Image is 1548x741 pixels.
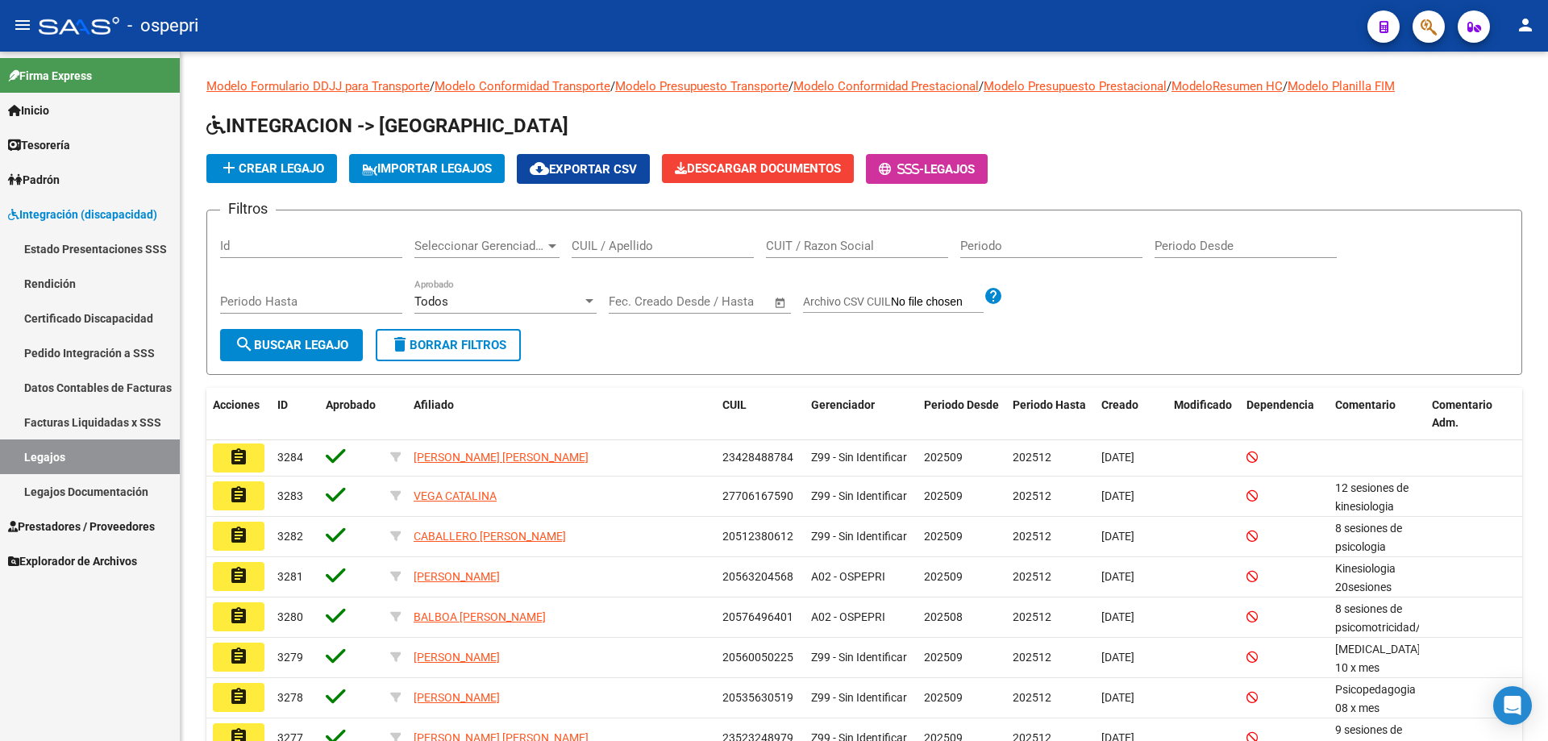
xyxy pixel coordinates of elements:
mat-icon: cloud_download [530,159,549,178]
span: 20560050225 [722,651,793,664]
span: [DATE] [1101,530,1134,543]
span: 23428488784 [722,451,793,464]
h3: Filtros [220,198,276,220]
a: Modelo Formulario DDJJ para Transporte [206,79,430,94]
input: Fecha fin [689,294,767,309]
button: Exportar CSV [517,154,650,184]
mat-icon: search [235,335,254,354]
span: Modificado [1174,398,1232,411]
mat-icon: assignment [229,687,248,706]
span: Prestadores / Proveedores [8,518,155,535]
span: Inicio [8,102,49,119]
span: A02 - OSPEPRI [811,570,885,583]
span: 202512 [1013,691,1051,704]
span: [DATE] [1101,451,1134,464]
span: 202509 [924,451,963,464]
span: 20512380612 [722,530,793,543]
span: Z99 - Sin Identificar [811,691,907,704]
span: [DATE] [1101,610,1134,623]
span: [DATE] [1101,570,1134,583]
span: Periodo Hasta [1013,398,1086,411]
span: Descargar Documentos [675,161,841,176]
datatable-header-cell: Periodo Hasta [1006,388,1095,441]
span: Acciones [213,398,260,411]
span: 8 sesiones de psicologia ABAD LAURA/ Sep a dic 8 sesiones de psicopedagogia PONCE MERCEDES/ Sep a... [1335,522,1426,663]
input: Fecha inicio [609,294,674,309]
span: [DATE] [1101,691,1134,704]
span: 20576496401 [722,610,793,623]
span: 202512 [1013,651,1051,664]
datatable-header-cell: Acciones [206,388,271,441]
span: 3282 [277,530,303,543]
mat-icon: delete [390,335,410,354]
datatable-header-cell: Creado [1095,388,1167,441]
span: Crear Legajo [219,161,324,176]
span: Padrón [8,171,60,189]
input: Archivo CSV CUIL [891,295,984,310]
span: BALBOA [PERSON_NAME] [414,610,546,623]
span: 3280 [277,610,303,623]
span: 202509 [924,651,963,664]
span: Firma Express [8,67,92,85]
span: - ospepri [127,8,198,44]
mat-icon: help [984,286,1003,306]
span: Creado [1101,398,1138,411]
span: Seleccionar Gerenciador [414,239,545,253]
span: Tesorería [8,136,70,154]
datatable-header-cell: ID [271,388,319,441]
span: [DATE] [1101,651,1134,664]
span: 202509 [924,691,963,704]
a: Modelo Presupuesto Prestacional [984,79,1167,94]
span: INTEGRACION -> [GEOGRAPHIC_DATA] [206,114,568,137]
datatable-header-cell: Afiliado [407,388,716,441]
span: ID [277,398,288,411]
span: Z99 - Sin Identificar [811,651,907,664]
span: Afiliado [414,398,454,411]
span: Archivo CSV CUIL [803,295,891,308]
button: IMPORTAR LEGAJOS [349,154,505,183]
span: 3279 [277,651,303,664]
mat-icon: menu [13,15,32,35]
span: Periodo Desde [924,398,999,411]
span: 3281 [277,570,303,583]
mat-icon: assignment [229,526,248,545]
datatable-header-cell: Periodo Desde [918,388,1006,441]
span: Comentario Adm. [1432,398,1492,430]
span: 20563204568 [722,570,793,583]
span: Comentario [1335,398,1396,411]
span: 202509 [924,489,963,502]
span: VEGA CATALINA [414,489,497,502]
span: Exportar CSV [530,162,637,177]
datatable-header-cell: Comentario [1329,388,1425,441]
span: 202509 [924,570,963,583]
span: [PERSON_NAME] [414,691,500,704]
mat-icon: assignment [229,448,248,467]
button: -Legajos [866,154,988,184]
mat-icon: assignment [229,566,248,585]
datatable-header-cell: Comentario Adm. [1425,388,1522,441]
datatable-header-cell: CUIL [716,388,805,441]
span: Todos [414,294,448,309]
span: [PERSON_NAME] [414,570,500,583]
span: Z99 - Sin Identificar [811,489,907,502]
span: Legajos [924,162,975,177]
span: 202509 [924,530,963,543]
span: 20535630519 [722,691,793,704]
a: Modelo Conformidad Transporte [435,79,610,94]
span: [PERSON_NAME] [PERSON_NAME] [414,451,589,464]
span: Z99 - Sin Identificar [811,451,907,464]
span: 202512 [1013,570,1051,583]
span: 202512 [1013,451,1051,464]
datatable-header-cell: Gerenciador [805,388,918,441]
button: Buscar Legajo [220,329,363,361]
mat-icon: assignment [229,606,248,626]
mat-icon: person [1516,15,1535,35]
span: [DATE] [1101,489,1134,502]
span: Explorador de Archivos [8,552,137,570]
mat-icon: assignment [229,485,248,505]
button: Open calendar [772,293,790,312]
mat-icon: add [219,158,239,177]
span: 202508 [924,610,963,623]
span: 202512 [1013,530,1051,543]
span: - [879,162,924,177]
